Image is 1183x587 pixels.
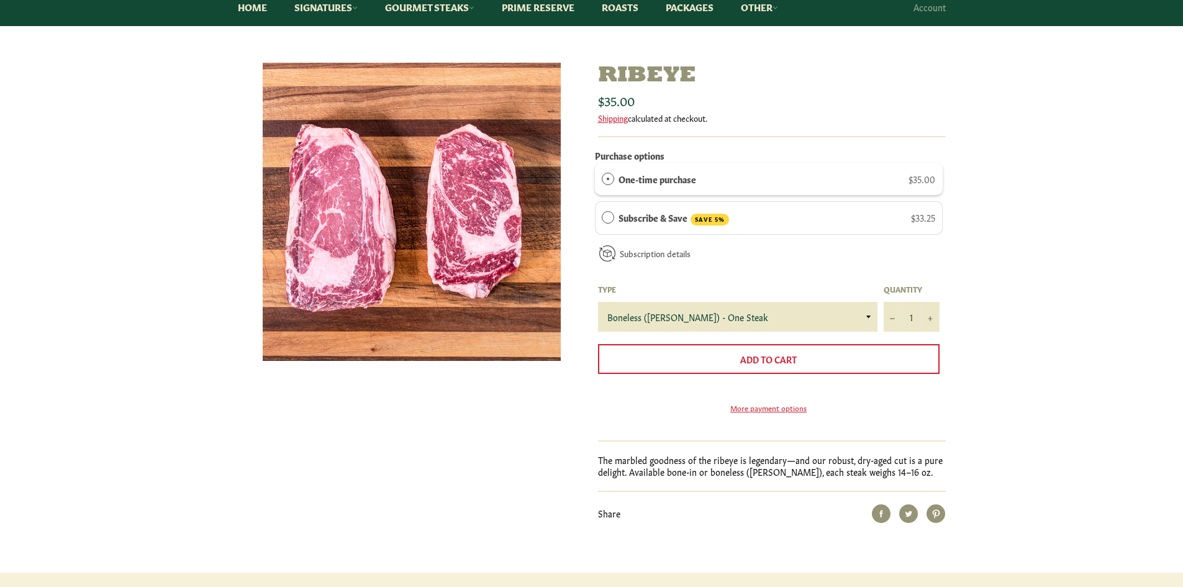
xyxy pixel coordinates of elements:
span: $35.00 [909,173,935,185]
span: $35.00 [598,91,635,109]
span: Add to Cart [740,353,797,365]
a: Shipping [598,112,628,124]
a: More payment options [598,403,940,413]
span: $33.25 [911,211,935,224]
label: Quantity [884,284,940,294]
div: One-time purchase [602,172,614,186]
label: One-time purchase [619,172,696,186]
button: Reduce item quantity by one [884,302,902,332]
p: The marbled goodness of the ribeye is legendary—and our robust, dry-aged cut is a pure delight. A... [598,454,946,478]
label: Subscribe & Save [619,211,729,225]
div: Subscribe & Save [602,211,614,224]
label: Purchase options [595,149,664,162]
button: Increase item quantity by one [921,302,940,332]
span: Share [598,507,620,519]
img: Ribeye [263,63,561,361]
h1: Ribeye [598,63,946,89]
button: Add to Cart [598,344,940,374]
a: Subscription details [620,247,691,259]
label: Type [598,284,877,294]
span: SAVE 5% [691,214,729,225]
div: calculated at checkout. [598,112,946,124]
